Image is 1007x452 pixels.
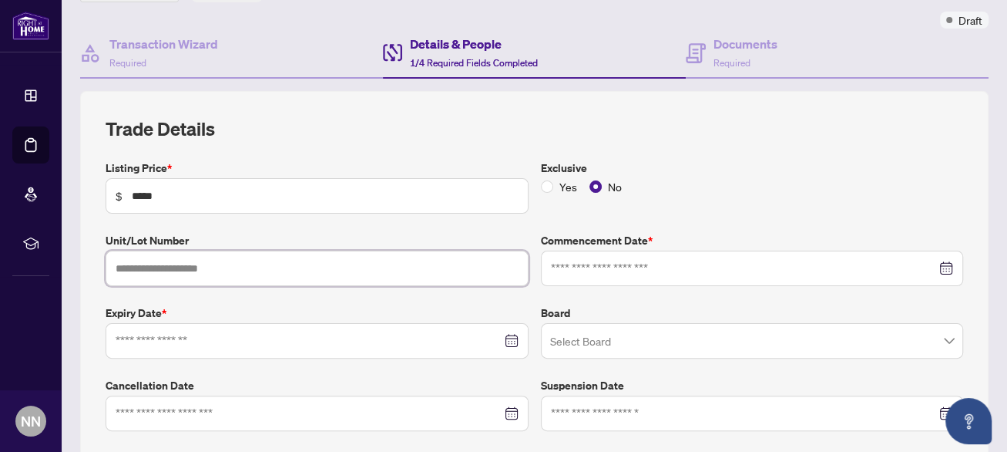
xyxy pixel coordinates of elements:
[21,410,41,432] span: NN
[106,305,529,322] label: Expiry Date
[106,377,529,394] label: Cancellation Date
[12,12,49,40] img: logo
[553,178,583,195] span: Yes
[541,377,964,394] label: Suspension Date
[106,232,529,249] label: Unit/Lot Number
[106,116,963,141] h2: Trade Details
[945,398,992,444] button: Open asap
[602,178,628,195] span: No
[541,305,964,322] label: Board
[410,35,538,53] h4: Details & People
[106,160,529,177] label: Listing Price
[410,57,538,69] span: 1/4 Required Fields Completed
[958,12,982,29] span: Draft
[541,160,964,177] label: Exclusive
[713,57,750,69] span: Required
[713,35,777,53] h4: Documents
[541,232,964,249] label: Commencement Date
[109,35,218,53] h4: Transaction Wizard
[116,187,123,204] span: $
[109,57,146,69] span: Required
